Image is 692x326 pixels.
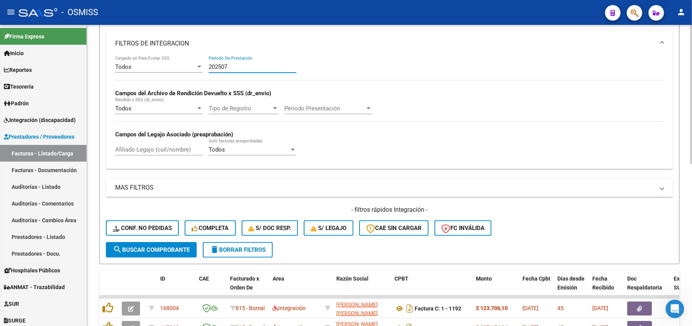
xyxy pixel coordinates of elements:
[106,56,673,169] div: FILTROS DE INTEGRACION
[115,105,131,112] span: Todos
[415,305,461,312] strong: Factura C: 1 - 1192
[557,275,585,291] span: Días desde Emisión
[160,275,165,282] span: ID
[115,183,654,192] mat-panel-title: MAS FILTROS
[270,270,322,305] datatable-header-cell: Area
[6,7,16,17] mat-icon: menu
[4,49,24,58] span: Inicio
[210,245,219,254] mat-icon: delete
[519,270,554,305] datatable-header-cell: Fecha Cpbt
[199,275,209,282] span: CAE
[336,302,378,317] span: [PERSON_NAME] [PERSON_NAME]
[203,242,273,258] button: Borrar Filtros
[196,270,227,305] datatable-header-cell: CAE
[284,105,365,112] span: Período Presentación
[336,300,388,317] div: 27374197520
[366,225,422,232] span: CAE SIN CARGAR
[624,270,671,305] datatable-header-cell: Doc Respaldatoria
[115,39,654,48] mat-panel-title: FILTROS DE INTEGRACION
[113,246,190,253] span: Buscar Comprobante
[557,305,564,311] span: 45
[106,178,673,197] mat-expansion-panel-header: MAS FILTROS
[4,266,60,275] span: Hospitales Públicos
[106,206,673,214] h4: - filtros rápidos Integración -
[230,275,259,291] span: Facturado x Orden De
[522,305,538,311] span: [DATE]
[209,146,225,153] span: Todos
[4,316,26,325] span: SURGE
[210,246,266,253] span: Borrar Filtros
[235,305,265,311] span: B15 - Boreal
[592,275,614,291] span: Fecha Recibido
[106,31,673,56] mat-expansion-panel-header: FILTROS DE INTEGRACION
[192,225,229,232] span: Completa
[209,105,272,112] span: Tipo de Registro
[4,66,32,74] span: Reportes
[476,305,508,311] strong: $ 123.706,10
[311,225,346,232] span: S/ legajo
[4,32,44,41] span: Firma Express
[157,270,196,305] datatable-header-cell: ID
[4,283,65,291] span: ANMAT - Trazabilidad
[106,220,179,236] button: Conf. no pedidas
[394,275,408,282] span: CPBT
[627,275,662,291] span: Doc Respaldatoria
[106,242,197,258] button: Buscar Comprobante
[589,270,624,305] datatable-header-cell: Fecha Recibido
[333,270,391,305] datatable-header-cell: Razón Social
[592,305,608,311] span: [DATE]
[476,275,492,282] span: Monto
[666,300,684,318] iframe: Intercom live chat
[113,225,172,232] span: Conf. no pedidas
[242,220,298,236] button: S/ Doc Resp.
[4,132,74,141] span: Prestadores / Proveedores
[273,275,284,282] span: Area
[115,90,271,97] strong: Campos del Archivo de Rendición Devuelto x SSS (dr_envio)
[304,220,353,236] button: S/ legajo
[4,300,19,308] span: SUR
[522,275,550,282] span: Fecha Cpbt
[473,270,519,305] datatable-header-cell: Monto
[61,4,98,21] span: - OSMISS
[554,270,589,305] datatable-header-cell: Días desde Emisión
[391,270,473,305] datatable-header-cell: CPBT
[405,302,415,315] i: Descargar documento
[115,63,131,70] span: Todos
[336,275,368,282] span: Razón Social
[160,305,179,311] span: 168004
[113,245,122,254] mat-icon: search
[273,305,306,311] span: Integración
[115,131,233,138] strong: Campos del Legajo Asociado (preaprobación)
[185,220,236,236] button: Completa
[4,99,29,108] span: Padrón
[359,220,429,236] button: CAE SIN CARGAR
[4,82,34,91] span: Tesorería
[434,220,491,236] button: FC Inválida
[4,116,76,124] span: Integración (discapacidad)
[249,225,291,232] span: S/ Doc Resp.
[676,7,686,17] mat-icon: person
[441,225,484,232] span: FC Inválida
[227,270,270,305] datatable-header-cell: Facturado x Orden De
